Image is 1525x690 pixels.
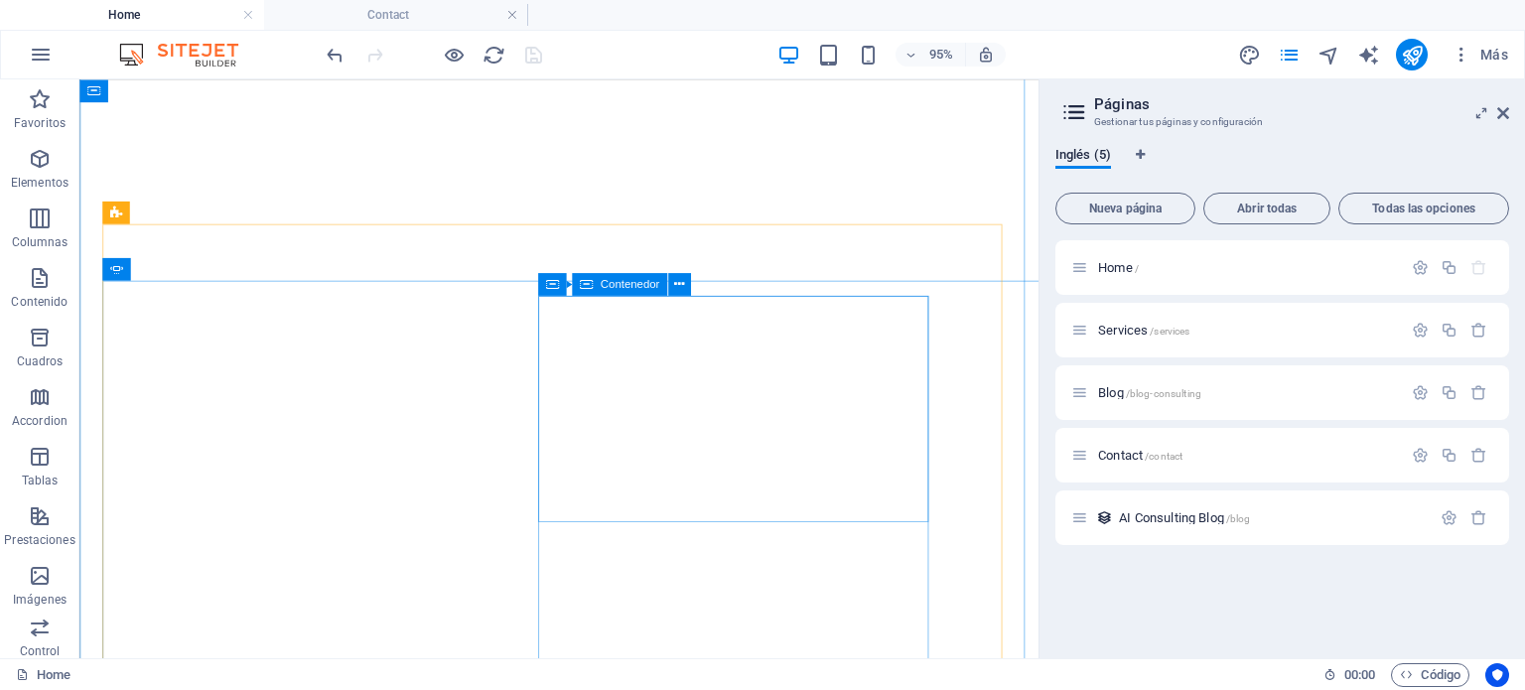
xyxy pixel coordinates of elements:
a: Haz clic para cancelar la selección y doble clic para abrir páginas [16,663,70,687]
span: / [1135,263,1139,274]
div: Este diseño se usa como una plantilla para todos los elementos (como por ejemplo un post de un bl... [1096,509,1113,526]
div: Pestañas de idiomas [1055,147,1509,185]
div: Configuración [1412,447,1429,464]
span: Haz clic para abrir la página [1098,260,1139,275]
div: Configuración [1412,322,1429,339]
span: Nueva página [1064,203,1186,214]
div: Eliminar [1470,322,1487,339]
span: /services [1150,326,1189,337]
button: 95% [896,43,966,67]
button: publish [1396,39,1428,70]
i: Páginas (Ctrl+Alt+S) [1278,44,1301,67]
span: Haz clic para abrir la página [1098,385,1201,400]
span: Código [1400,663,1460,687]
div: Configuración [1441,509,1457,526]
i: Navegador [1317,44,1340,67]
div: AI Consulting Blog/blog [1113,511,1431,524]
div: Eliminar [1470,509,1487,526]
div: Duplicar [1441,447,1457,464]
i: Deshacer: Eliminar elementos (Ctrl+Z) [324,44,347,67]
button: pages [1277,43,1301,67]
i: Volver a cargar página [483,44,505,67]
p: Contenido [11,294,68,310]
span: /blog-consulting [1126,388,1201,399]
div: Duplicar [1441,384,1457,401]
div: Contact/contact [1092,449,1402,462]
button: design [1237,43,1261,67]
p: Elementos [11,175,69,191]
div: Eliminar [1470,447,1487,464]
p: Prestaciones [4,532,74,548]
h3: Gestionar tus páginas y configuración [1094,113,1469,131]
h2: Páginas [1094,95,1509,113]
p: Columnas [12,234,69,250]
button: text_generator [1356,43,1380,67]
p: Accordion [12,413,68,429]
button: Todas las opciones [1338,193,1509,224]
span: /contact [1145,451,1182,462]
i: Publicar [1401,44,1424,67]
span: Todas las opciones [1347,203,1500,214]
div: Eliminar [1470,384,1487,401]
p: Imágenes [13,592,67,608]
div: Blog/blog-consulting [1092,386,1402,399]
span: Más [1452,45,1508,65]
div: Duplicar [1441,259,1457,276]
div: Duplicar [1441,322,1457,339]
div: Home/ [1092,261,1402,274]
h6: 95% [925,43,957,67]
span: Contenedor [600,279,659,290]
button: reload [482,43,505,67]
p: Favoritos [14,115,66,131]
div: Services/services [1092,324,1402,337]
i: Al redimensionar, ajustar el nivel de zoom automáticamente para ajustarse al dispositivo elegido. [977,46,995,64]
img: Editor Logo [114,43,263,67]
div: La página principal no puede eliminarse [1470,259,1487,276]
span: Inglés (5) [1055,143,1111,171]
button: Nueva página [1055,193,1195,224]
button: Más [1444,39,1516,70]
button: navigator [1317,43,1340,67]
span: 00 00 [1344,663,1375,687]
span: Contact [1098,448,1182,463]
p: Cuadros [17,353,64,369]
span: AI Consulting Blog [1119,510,1250,525]
div: Configuración [1412,259,1429,276]
span: Haz clic para abrir la página [1098,323,1189,338]
p: Tablas [22,473,59,488]
i: AI Writer [1357,44,1380,67]
div: Configuración [1412,384,1429,401]
button: undo [323,43,347,67]
h4: Contact [264,4,528,26]
span: Abrir todas [1212,203,1321,214]
button: Abrir todas [1203,193,1330,224]
button: Código [1391,663,1469,687]
h6: Tiempo de la sesión [1323,663,1376,687]
button: Usercentrics [1485,663,1509,687]
span: : [1358,667,1361,682]
i: Diseño (Ctrl+Alt+Y) [1238,44,1261,67]
span: /blog [1226,513,1251,524]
